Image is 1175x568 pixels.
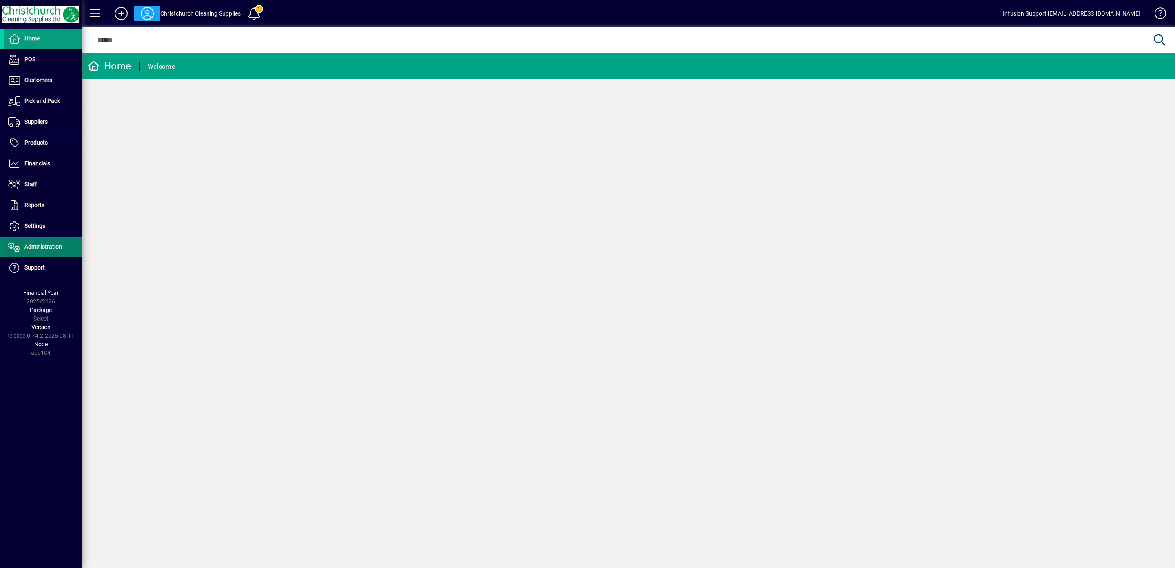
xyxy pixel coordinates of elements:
a: Support [4,258,82,278]
a: Suppliers [4,112,82,132]
span: Home [24,35,40,42]
button: Profile [134,6,160,21]
a: Administration [4,237,82,257]
a: Staff [4,174,82,195]
div: Christchurch Cleaning Supplies [160,7,241,20]
span: Administration [24,243,62,250]
div: Home [88,60,131,73]
span: Financial Year [23,290,59,296]
button: Add [108,6,134,21]
span: Node [34,341,48,347]
a: Settings [4,216,82,236]
span: Suppliers [24,118,48,125]
span: Products [24,139,48,146]
a: Financials [4,154,82,174]
a: Knowledge Base [1148,2,1165,28]
span: Financials [24,160,50,167]
div: Infusion Support [EMAIL_ADDRESS][DOMAIN_NAME] [1003,7,1140,20]
span: Version [31,324,51,330]
span: Settings [24,223,45,229]
a: Pick and Pack [4,91,82,111]
span: Customers [24,77,52,83]
span: Package [30,307,52,313]
span: Pick and Pack [24,98,60,104]
span: Support [24,264,45,271]
a: POS [4,49,82,70]
a: Customers [4,70,82,91]
span: Staff [24,181,37,187]
span: Reports [24,202,44,208]
span: POS [24,56,35,62]
a: Products [4,133,82,153]
a: Reports [4,195,82,216]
